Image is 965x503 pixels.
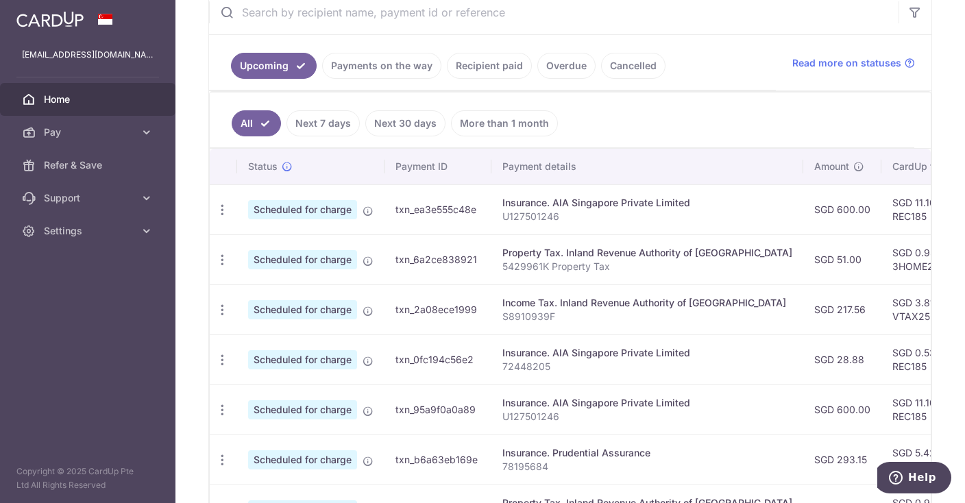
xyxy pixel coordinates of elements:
p: 5429961K Property Tax [502,260,792,273]
td: txn_0fc194c56e2 [384,334,491,384]
span: CardUp fee [892,160,944,173]
span: Refer & Save [44,158,134,172]
span: Status [248,160,278,173]
span: Scheduled for charge [248,300,357,319]
span: Support [44,191,134,205]
a: Payments on the way [322,53,441,79]
p: U127501246 [502,210,792,223]
a: Read more on statuses [792,56,915,70]
div: Insurance. AIA Singapore Private Limited [502,196,792,210]
span: Scheduled for charge [248,400,357,419]
td: txn_6a2ce838921 [384,234,491,284]
span: Read more on statuses [792,56,901,70]
p: 72448205 [502,360,792,373]
a: More than 1 month [451,110,558,136]
span: Home [44,93,134,106]
p: S8910939F [502,310,792,323]
p: 78195684 [502,460,792,474]
span: Scheduled for charge [248,450,357,469]
td: txn_ea3e555c48e [384,184,491,234]
iframe: Opens a widget where you can find more information [877,462,951,496]
a: Overdue [537,53,596,79]
td: SGD 217.56 [803,284,881,334]
div: Insurance. AIA Singapore Private Limited [502,396,792,410]
span: Scheduled for charge [248,200,357,219]
a: All [232,110,281,136]
th: Payment details [491,149,803,184]
div: Insurance. AIA Singapore Private Limited [502,346,792,360]
td: SGD 600.00 [803,184,881,234]
span: Settings [44,224,134,238]
div: Income Tax. Inland Revenue Authority of [GEOGRAPHIC_DATA] [502,296,792,310]
td: txn_95a9f0a0a89 [384,384,491,434]
td: txn_b6a63eb169e [384,434,491,484]
td: SGD 293.15 [803,434,881,484]
td: SGD 51.00 [803,234,881,284]
span: Scheduled for charge [248,250,357,269]
td: txn_2a08ece1999 [384,284,491,334]
th: Payment ID [384,149,491,184]
td: SGD 600.00 [803,384,881,434]
a: Recipient paid [447,53,532,79]
div: Property Tax. Inland Revenue Authority of [GEOGRAPHIC_DATA] [502,246,792,260]
td: SGD 28.88 [803,334,881,384]
p: [EMAIL_ADDRESS][DOMAIN_NAME] [22,48,154,62]
img: CardUp [16,11,84,27]
a: Cancelled [601,53,665,79]
span: Amount [814,160,849,173]
div: Insurance. Prudential Assurance [502,446,792,460]
span: Pay [44,125,134,139]
span: Scheduled for charge [248,350,357,369]
a: Next 30 days [365,110,445,136]
a: Upcoming [231,53,317,79]
a: Next 7 days [286,110,360,136]
p: U127501246 [502,410,792,424]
